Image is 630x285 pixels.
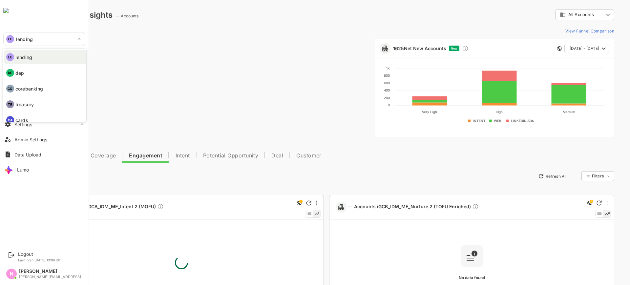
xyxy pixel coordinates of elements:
div: Filters [569,173,581,178]
text: Medium [539,110,552,114]
div: CA [6,116,14,124]
div: CO [6,85,14,92]
text: LINKEDIN ADS [488,119,511,123]
text: High [473,110,480,114]
div: This card does not support filter and segments [534,46,539,51]
div: Discover new ICP-fit accounts showing engagement — via intent surges, anonymous website visits, L... [439,45,446,52]
div: More [293,200,294,206]
a: 1625Net New Accounts [370,46,423,51]
text: 800 [361,73,367,77]
div: Description not present [134,203,141,211]
span: All Accounts [545,12,571,17]
button: View Funnel Comparison [540,26,591,36]
span: -- Accounts iGCB_IDM_ME_Intent 2 (MOFU) [35,203,141,211]
div: DE [6,69,14,77]
div: LE [6,53,14,61]
text: 1K [363,66,367,70]
p: lending [15,54,32,61]
div: All Accounts [532,9,591,21]
text: Very High [399,110,414,114]
text: 0 [365,103,367,107]
p: treasury [15,101,34,108]
div: TR [6,100,14,108]
span: New [428,47,434,50]
div: Description not present [449,203,456,211]
p: corebanking [15,85,43,92]
p: cards [15,117,28,124]
span: No data found [436,275,462,280]
span: Deal [248,153,260,158]
div: This is a global insight. Segment selection is not applicable for this view [563,199,571,208]
span: Data Quality and Coverage [22,153,93,158]
span: Intent [153,153,167,158]
a: -- Accounts iGCB_IDM_ME_Intent 2 (MOFU)Description not present [35,203,143,211]
text: 600 [361,81,367,85]
div: Filters [568,170,591,182]
span: Potential Opportunity [180,153,236,158]
span: -- Accounts iGCB_IDM_ME_Nurture 2 (TOFU Enriched) [325,203,456,211]
div: Refresh [283,200,288,206]
div: All Accounts [537,12,581,18]
div: This is a global insight. Segment selection is not applicable for this view [272,199,280,208]
a: -- Accounts iGCB_IDM_ME_Nurture 2 (TOFU Enriched)Description not present [325,203,458,211]
p: dep [15,70,24,76]
button: Refresh All [512,171,547,181]
text: 400 [361,88,367,92]
text: WEB [471,119,478,123]
text: 200 [361,96,367,100]
div: Refresh [574,200,579,206]
button: New Insights [16,170,64,182]
ag: -- Accounts [93,13,117,18]
div: Dashboard Insights [16,10,90,20]
div: More [583,200,585,206]
button: [DATE] - [DATE] [541,44,586,53]
span: Engagement [106,153,139,158]
span: Customer [273,153,299,158]
span: [DATE] - [DATE] [547,44,576,53]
